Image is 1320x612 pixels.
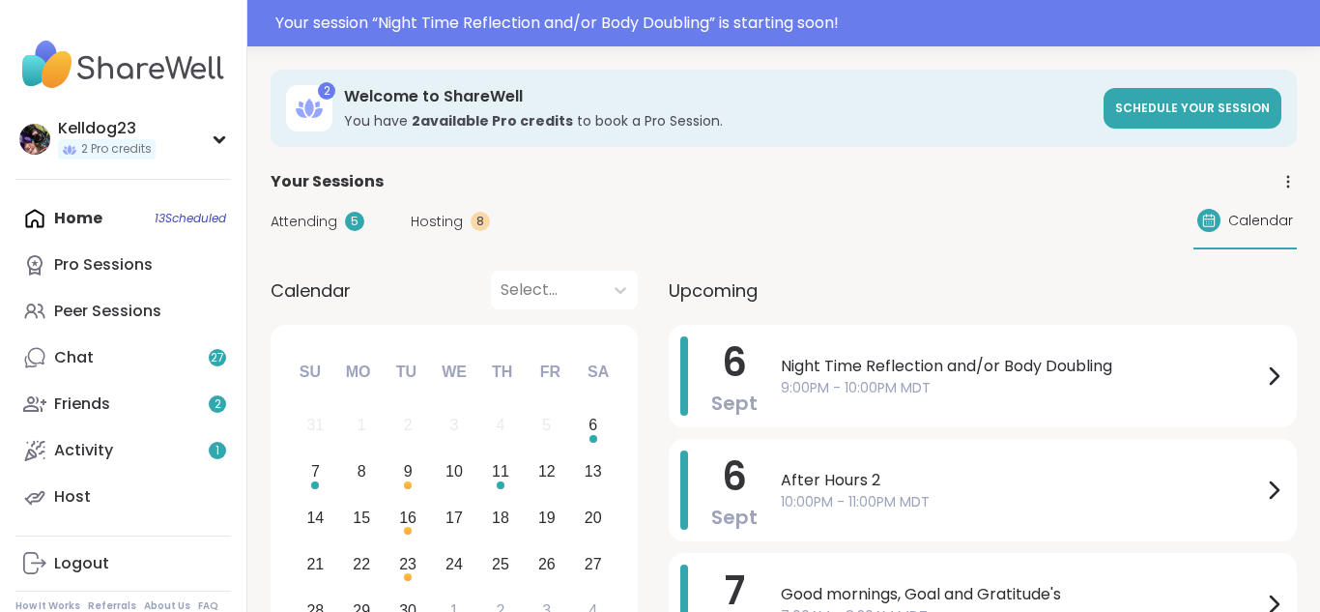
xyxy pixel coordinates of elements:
[341,543,383,585] div: Choose Monday, September 22nd, 2025
[538,551,556,577] div: 26
[271,170,384,193] span: Your Sessions
[54,347,94,368] div: Chat
[387,405,429,447] div: Not available Tuesday, September 2nd, 2025
[344,111,1092,131] h3: You have to book a Pro Session.
[1104,88,1281,129] a: Schedule your session
[215,443,219,459] span: 1
[15,242,231,288] a: Pro Sessions
[341,452,383,493] div: Choose Monday, September 8th, 2025
[387,452,429,493] div: Choose Tuesday, September 9th, 2025
[358,458,366,484] div: 8
[336,351,379,393] div: Mo
[781,492,1262,512] span: 10:00PM - 11:00PM MDT
[15,474,231,520] a: Host
[585,505,602,531] div: 20
[19,124,50,155] img: Kelldog23
[15,31,231,99] img: ShareWell Nav Logo
[538,505,556,531] div: 19
[572,452,614,493] div: Choose Saturday, September 13th, 2025
[295,498,336,539] div: Choose Sunday, September 14th, 2025
[526,543,567,585] div: Choose Friday, September 26th, 2025
[306,505,324,531] div: 14
[341,498,383,539] div: Choose Monday, September 15th, 2025
[492,505,509,531] div: 18
[526,405,567,447] div: Not available Friday, September 5th, 2025
[399,505,416,531] div: 16
[585,551,602,577] div: 27
[526,498,567,539] div: Choose Friday, September 19th, 2025
[1115,100,1270,116] span: Schedule your session
[572,498,614,539] div: Choose Saturday, September 20th, 2025
[481,351,524,393] div: Th
[289,351,331,393] div: Su
[54,553,109,574] div: Logout
[358,412,366,438] div: 1
[404,412,413,438] div: 2
[433,351,475,393] div: We
[54,301,161,322] div: Peer Sessions
[711,390,758,417] span: Sept
[295,543,336,585] div: Choose Sunday, September 21st, 2025
[54,486,91,508] div: Host
[344,86,1092,107] h3: Welcome to ShareWell
[275,12,1308,35] div: Your session “ Night Time Reflection and/or Body Doubling ” is starting soon!
[54,440,113,461] div: Activity
[399,551,416,577] div: 23
[271,277,351,304] span: Calendar
[387,498,429,539] div: Choose Tuesday, September 16th, 2025
[471,212,490,231] div: 8
[353,505,370,531] div: 15
[271,212,337,232] span: Attending
[387,543,429,585] div: Choose Tuesday, September 23rd, 2025
[311,458,320,484] div: 7
[412,111,573,131] b: 2 available Pro credit s
[722,335,747,390] span: 6
[445,505,463,531] div: 17
[411,212,463,232] span: Hosting
[341,405,383,447] div: Not available Monday, September 1st, 2025
[529,351,571,393] div: Fr
[585,458,602,484] div: 13
[15,540,231,587] a: Logout
[404,458,413,484] div: 9
[445,551,463,577] div: 24
[15,381,231,427] a: Friends2
[722,450,747,504] span: 6
[15,335,231,381] a: Chat27
[538,458,556,484] div: 12
[81,141,152,158] span: 2 Pro credits
[318,82,335,100] div: 2
[434,543,475,585] div: Choose Wednesday, September 24th, 2025
[480,543,522,585] div: Choose Thursday, September 25th, 2025
[480,405,522,447] div: Not available Thursday, September 4th, 2025
[781,583,1262,606] span: Good mornings, Goal and Gratitude's
[434,452,475,493] div: Choose Wednesday, September 10th, 2025
[711,504,758,531] span: Sept
[577,351,619,393] div: Sa
[542,412,551,438] div: 5
[434,405,475,447] div: Not available Wednesday, September 3rd, 2025
[492,458,509,484] div: 11
[480,452,522,493] div: Choose Thursday, September 11th, 2025
[306,551,324,577] div: 21
[15,427,231,474] a: Activity1
[669,277,758,304] span: Upcoming
[295,452,336,493] div: Choose Sunday, September 7th, 2025
[588,412,597,438] div: 6
[54,393,110,415] div: Friends
[572,405,614,447] div: Choose Saturday, September 6th, 2025
[496,412,504,438] div: 4
[215,396,221,413] span: 2
[781,378,1262,398] span: 9:00PM - 10:00PM MDT
[295,405,336,447] div: Not available Sunday, August 31st, 2025
[572,543,614,585] div: Choose Saturday, September 27th, 2025
[353,551,370,577] div: 22
[15,288,231,335] a: Peer Sessions
[54,254,153,276] div: Pro Sessions
[306,412,324,438] div: 31
[434,498,475,539] div: Choose Wednesday, September 17th, 2025
[492,551,509,577] div: 25
[526,452,567,493] div: Choose Friday, September 12th, 2025
[445,458,463,484] div: 10
[385,351,427,393] div: Tu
